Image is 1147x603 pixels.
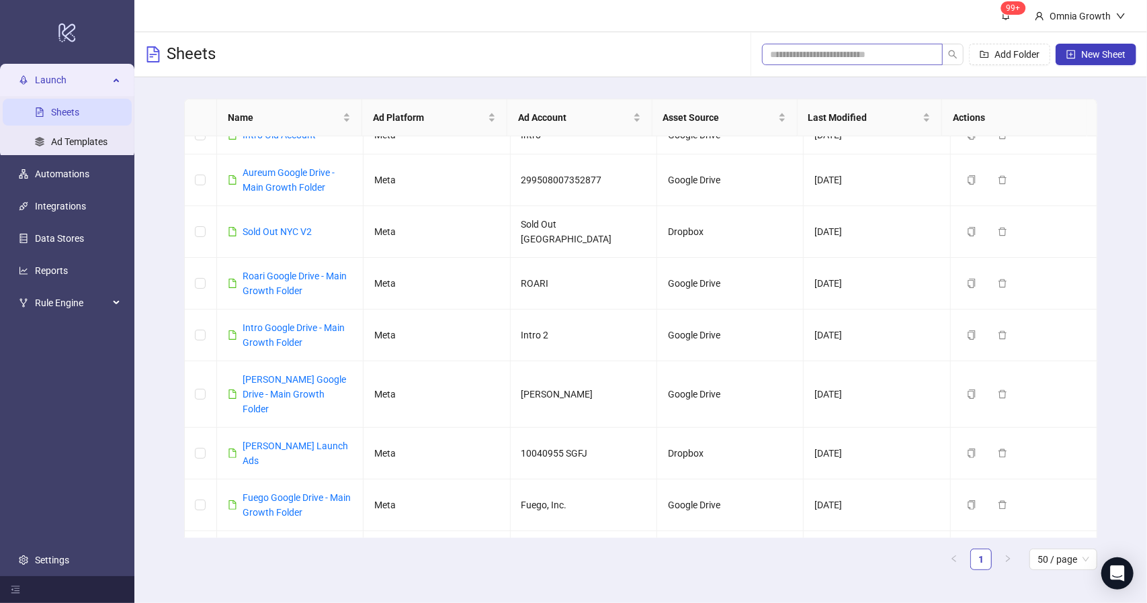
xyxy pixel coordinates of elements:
span: file [228,175,237,185]
span: copy [967,227,976,236]
td: [DATE] [804,479,950,531]
td: Dropbox [657,531,804,583]
span: file [228,279,237,288]
a: 1 [971,549,991,569]
button: Add Folder [969,44,1050,65]
span: Asset Source [663,110,775,125]
span: down [1116,11,1125,21]
a: Reports [35,265,68,276]
th: Name [217,99,362,136]
th: Last Modified [798,99,943,136]
td: Meta [364,258,510,310]
td: Ivy City Co [511,531,657,583]
div: Page Size [1029,549,1097,570]
span: delete [998,330,1007,340]
span: right [1004,555,1012,563]
span: file-text [145,46,161,62]
span: user [1035,11,1044,21]
span: file [228,389,237,399]
a: Intro Google Drive - Main Growth Folder [243,322,345,348]
span: bell [1001,11,1011,20]
a: Roari Google Drive - Main Growth Folder [243,271,347,296]
td: 299508007352877 [511,154,657,206]
a: [PERSON_NAME] Launch Ads [243,440,348,466]
span: rocket [19,75,28,85]
a: Integrations [35,201,86,212]
td: Meta [364,310,510,361]
button: New Sheet [1056,44,1136,65]
a: Data Stores [35,233,84,244]
span: fork [19,298,28,308]
td: Meta [364,479,510,531]
span: copy [967,330,976,340]
span: file [228,227,237,236]
sup: 111 [1001,1,1026,15]
a: [PERSON_NAME] Google Drive - Main Growth Folder [243,374,346,414]
span: search [948,50,958,59]
td: ROARI [511,258,657,310]
span: Name [228,110,340,125]
span: copy [967,500,976,510]
a: Aureum Google Drive - Main Growth Folder [243,167,335,193]
span: file [228,500,237,510]
span: plus-square [1066,50,1076,59]
span: copy [967,449,976,458]
td: Meta [364,206,510,258]
td: Meta [364,361,510,428]
a: Sold Out NYC V2 [243,226,312,237]
td: Google Drive [657,310,804,361]
td: Google Drive [657,361,804,428]
span: copy [967,175,976,185]
span: delete [998,175,1007,185]
span: delete [998,227,1007,236]
td: [DATE] [804,154,950,206]
span: Last Modified [808,110,921,125]
td: Sold Out [GEOGRAPHIC_DATA] [511,206,657,258]
td: [DATE] [804,206,950,258]
span: delete [998,449,1007,458]
a: Ad Templates [51,136,108,147]
td: Dropbox [657,428,804,479]
td: Intro 2 [511,310,657,361]
span: New Sheet [1081,49,1125,60]
td: [DATE] [804,258,950,310]
a: Sheets [51,107,79,118]
td: Fuego, Inc. [511,479,657,531]
td: Meta [364,154,510,206]
a: Automations [35,169,89,179]
td: 10040955 SGFJ [511,428,657,479]
button: right [997,549,1019,570]
td: [DATE] [804,428,950,479]
th: Ad Account [507,99,652,136]
span: delete [998,500,1007,510]
td: Google Drive [657,258,804,310]
th: Asset Source [652,99,798,136]
td: [DATE] [804,361,950,428]
button: left [943,549,965,570]
span: Add Folder [994,49,1039,60]
a: Settings [35,555,69,565]
span: Ad Platform [373,110,485,125]
li: Previous Page [943,549,965,570]
span: Rule Engine [35,289,109,316]
h3: Sheets [167,44,216,65]
td: Google Drive [657,479,804,531]
th: Ad Platform [362,99,507,136]
div: Open Intercom Messenger [1101,557,1134,590]
span: delete [998,279,1007,288]
td: Dropbox [657,206,804,258]
span: copy [967,389,976,399]
a: Fuego Google Drive - Main Growth Folder [243,492,351,518]
span: file [228,449,237,458]
div: Omnia Growth [1044,9,1116,24]
td: [DATE] [804,310,950,361]
span: left [950,555,958,563]
span: delete [998,389,1007,399]
span: file [228,330,237,340]
td: [PERSON_NAME] [511,361,657,428]
span: folder-add [980,50,989,59]
td: Meta [364,428,510,479]
th: Actions [942,99,1087,136]
span: 50 / page [1037,549,1089,569]
li: 1 [970,549,992,570]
